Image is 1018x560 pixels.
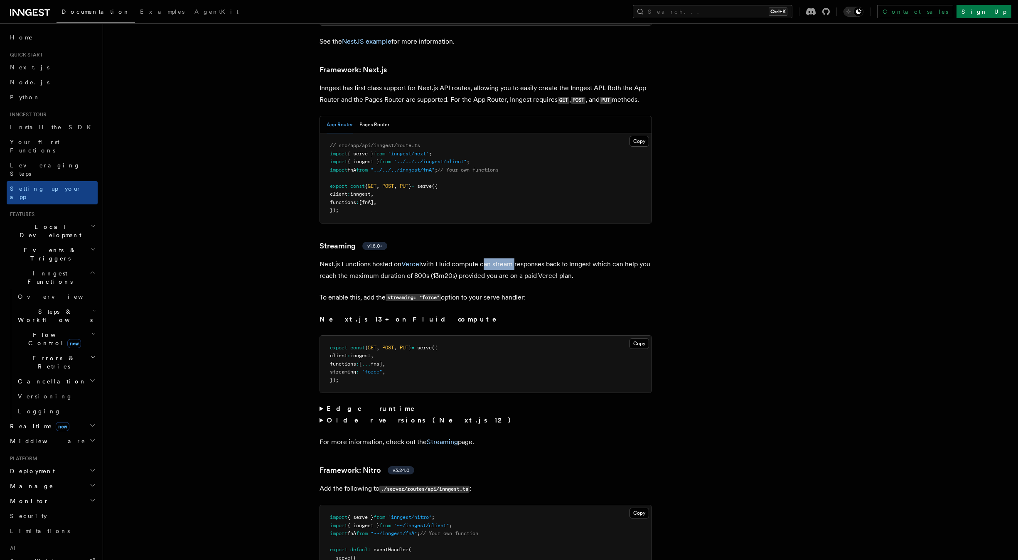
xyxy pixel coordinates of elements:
span: functions [330,199,356,205]
button: Steps & Workflows [15,304,98,327]
a: Overview [15,289,98,304]
span: "inngest/nitro" [388,514,432,520]
p: Add the following to : [320,483,652,495]
strong: Edge runtime [327,405,426,413]
a: AgentKit [189,2,243,22]
summary: Older versions (Next.js 12) [320,415,652,426]
span: Flow Control [15,331,91,347]
span: from [379,159,391,165]
span: export [330,183,347,189]
span: "../../../inngest/client" [394,159,467,165]
span: ; [417,531,420,536]
span: { [365,345,368,351]
span: // Your own function [420,531,478,536]
span: , [382,369,385,375]
code: GET [558,97,569,104]
span: }); [330,377,339,383]
span: ; [467,159,470,165]
span: AgentKit [194,8,239,15]
span: "../../../inngest/fnA" [371,167,435,173]
button: Inngest Functions [7,266,98,289]
span: POST [382,345,394,351]
span: Platform [7,455,37,462]
span: streaming [330,369,356,375]
a: Logging [15,404,98,419]
button: App Router [327,116,353,133]
span: , [376,183,379,189]
span: : [347,353,350,359]
span: Next.js [10,64,49,71]
a: Node.js [7,75,98,90]
span: new [56,422,69,431]
span: from [356,167,368,173]
span: [ [359,361,362,367]
span: serve [417,183,432,189]
span: import [330,531,347,536]
span: } [408,183,411,189]
kbd: Ctrl+K [769,7,787,16]
a: Versioning [15,389,98,404]
span: const [350,345,365,351]
span: { inngest } [347,523,379,528]
span: = [411,183,414,189]
code: ./server/routes/api/inngest.ts [379,486,470,493]
span: fnA [347,531,356,536]
span: PUT [400,183,408,189]
span: Features [7,211,34,218]
p: Inngest has first class support for Next.js API routes, allowing you to easily create the Inngest... [320,82,652,106]
span: , [376,345,379,351]
a: Leveraging Steps [7,158,98,181]
span: fnA [347,167,356,173]
a: NestJS example [342,37,391,45]
span: Limitations [10,528,70,534]
span: default [350,547,371,553]
button: Search...Ctrl+K [633,5,792,18]
button: Monitor [7,494,98,508]
span: client [330,191,347,197]
a: Documentation [57,2,135,23]
button: Manage [7,479,98,494]
span: ; [449,523,452,528]
span: Inngest tour [7,111,47,118]
span: "~~/inngest/client" [394,523,449,528]
span: , [374,199,376,205]
span: : [356,369,359,375]
a: Vercel [401,260,421,268]
span: const [350,183,365,189]
span: }); [330,207,339,213]
span: import [330,167,347,173]
span: } [408,345,411,351]
span: ; [432,514,435,520]
span: Python [10,94,40,101]
span: Deployment [7,467,55,475]
strong: Older versions (Next.js 12) [327,416,515,424]
span: Monitor [7,497,49,505]
span: Events & Triggers [7,246,91,263]
span: inngest [350,191,371,197]
button: Events & Triggers [7,243,98,266]
span: Middleware [7,437,86,445]
span: , [394,183,397,189]
button: Copy [629,136,649,147]
a: Limitations [7,523,98,538]
span: = [411,345,414,351]
code: POST [571,97,585,104]
a: Install the SDK [7,120,98,135]
span: { serve } [347,514,374,520]
span: import [330,151,347,157]
span: Cancellation [15,377,86,386]
span: Leveraging Steps [10,162,80,177]
strong: Next.js 13+ on Fluid compute [320,315,508,323]
span: "inngest/next" [388,151,429,157]
span: Install the SDK [10,124,96,130]
summary: Edge runtime [320,403,652,415]
p: To enable this, add the option to your serve handler: [320,292,652,304]
span: Quick start [7,52,43,58]
a: Examples [135,2,189,22]
a: Next.js [7,60,98,75]
span: ({ [432,183,438,189]
a: Streaming [427,438,458,446]
span: : [347,191,350,197]
span: export [330,345,347,351]
span: Home [10,33,33,42]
